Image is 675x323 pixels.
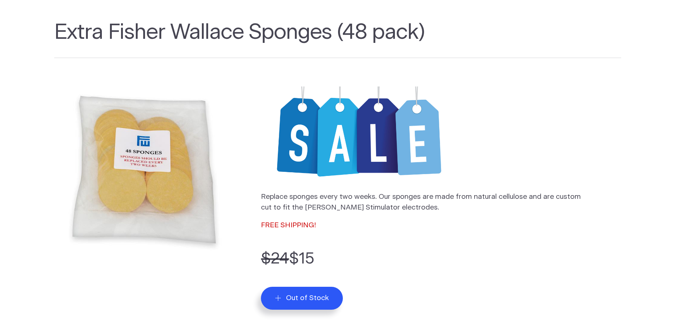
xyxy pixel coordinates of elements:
p: $15 [261,247,621,271]
span: Out of Stock [286,294,329,302]
span: FREE SHIPPING! [261,222,316,229]
h1: Extra Fisher Wallace Sponges (48 pack) [54,20,621,58]
img: Extra Fisher Wallace Sponges (48 pack) [54,79,234,260]
button: Out of Stock [261,287,343,309]
s: $24 [261,251,289,267]
p: Replace sponges every two weeks. Our sponges are made from natural cellulose and are custom cut t... [261,192,587,213]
